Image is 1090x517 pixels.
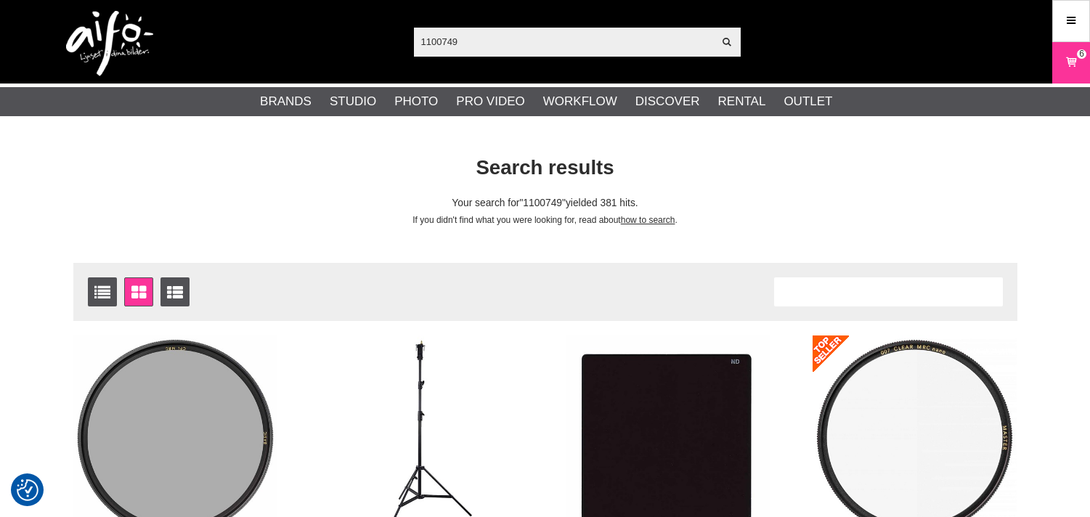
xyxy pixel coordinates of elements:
[62,154,1028,182] h1: Search results
[88,277,117,306] a: List
[543,92,617,111] a: Workflow
[124,277,153,306] a: Window
[718,92,766,111] a: Rental
[17,477,38,503] button: Consent Preferences
[519,198,566,208] span: 1100749
[330,92,376,111] a: Studio
[635,92,700,111] a: Discover
[621,215,675,225] a: how to search
[394,92,438,111] a: Photo
[412,215,620,225] span: If you didn't find what you were looking for, read about
[160,277,190,306] a: Extended list
[260,92,312,111] a: Brands
[1053,46,1089,80] a: 6
[456,92,524,111] a: Pro Video
[1079,47,1084,60] span: 6
[414,30,714,52] input: Search products ...
[675,215,677,225] span: .
[17,479,38,501] img: Revisit consent button
[452,198,638,208] span: Your search for yielded 381 hits.
[66,11,153,76] img: logo.png
[784,92,832,111] a: Outlet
